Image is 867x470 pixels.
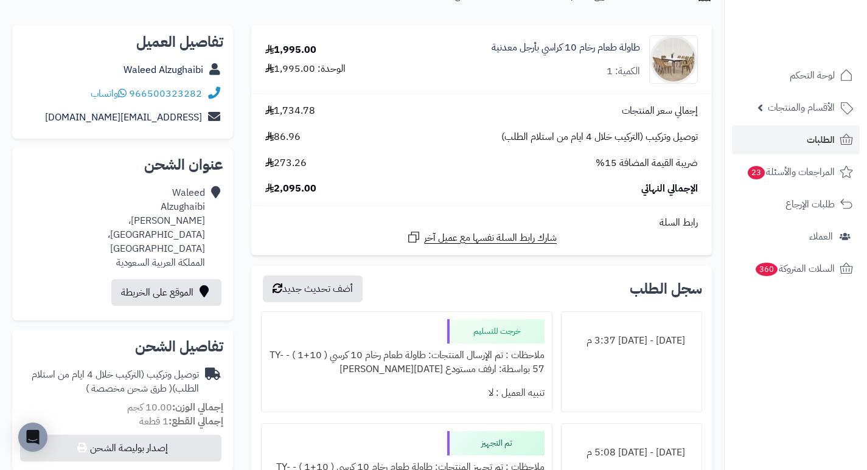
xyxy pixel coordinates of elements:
div: تم التجهيز [447,431,545,455]
button: إصدار بوليصة الشحن [20,435,221,461]
div: خرجت للتسليم [447,319,545,344]
h2: تفاصيل الشحن [22,339,223,354]
span: الإجمالي النهائي [641,182,698,196]
a: واتساب [91,86,127,101]
a: طلبات الإرجاع [732,190,860,219]
span: 360 [756,263,778,276]
img: logo-2.png [784,9,855,35]
img: 1752664391-1-90x90.jpg [650,35,697,84]
a: العملاء [732,222,860,251]
h2: تفاصيل العميل [22,35,223,49]
a: المراجعات والأسئلة23 [732,157,860,187]
strong: إجمالي الوزن: [172,400,223,415]
small: 10.00 كجم [127,400,223,415]
h2: عنوان الشحن [22,157,223,172]
span: الأقسام والمنتجات [768,99,835,116]
span: 2,095.00 [265,182,316,196]
span: طلبات الإرجاع [785,196,835,213]
span: توصيل وتركيب (التركيب خلال 4 ايام من استلام الطلب) [501,130,698,144]
a: الموقع على الخريطة [111,279,221,306]
small: 1 قطعة [139,414,223,429]
h3: سجل الطلب [630,282,702,296]
span: ( طرق شحن مخصصة ) [86,381,172,396]
span: 1,734.78 [265,104,315,118]
div: ملاحظات : تم الإرسال المنتجات: طاولة طعام رخام 10 كرسي ( 10+1 ) - TY-57 بواسطة: ارفف مستودع [DATE... [269,344,544,381]
strong: إجمالي القطع: [169,414,223,429]
span: الطلبات [807,131,835,148]
div: [DATE] - [DATE] 5:08 م [569,441,694,465]
span: 23 [748,166,765,179]
div: الكمية: 1 [607,64,640,78]
span: 273.26 [265,156,307,170]
div: الوحدة: 1,995.00 [265,62,346,76]
span: العملاء [809,228,833,245]
a: [EMAIL_ADDRESS][DOMAIN_NAME] [45,110,202,125]
button: أضف تحديث جديد [263,275,363,302]
a: شارك رابط السلة نفسها مع عميل آخر [406,230,557,245]
span: المراجعات والأسئلة [747,164,835,181]
span: ضريبة القيمة المضافة 15% [596,156,698,170]
span: إجمالي سعر المنتجات [622,104,698,118]
a: الطلبات [732,125,860,154]
a: 966500323282 [129,86,202,101]
a: السلات المتروكة360 [732,254,860,283]
span: لوحة التحكم [790,67,835,84]
a: لوحة التحكم [732,61,860,90]
div: [DATE] - [DATE] 3:37 م [569,329,694,353]
div: رابط السلة [256,216,707,230]
div: 1,995.00 [265,43,316,57]
span: السلات المتروكة [754,260,835,277]
a: Waleed Alzughaibi [124,63,203,77]
div: تنبيه العميل : لا [269,381,544,405]
div: Waleed Alzughaibi [PERSON_NAME]، [GEOGRAPHIC_DATA]، [GEOGRAPHIC_DATA] المملكة العربية السعودية [22,186,205,269]
a: طاولة طعام رخام 10 كراسي بأرجل معدنية [492,41,640,55]
span: 86.96 [265,130,301,144]
span: شارك رابط السلة نفسها مع عميل آخر [424,231,557,245]
div: توصيل وتركيب (التركيب خلال 4 ايام من استلام الطلب) [22,368,199,396]
div: Open Intercom Messenger [18,423,47,452]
